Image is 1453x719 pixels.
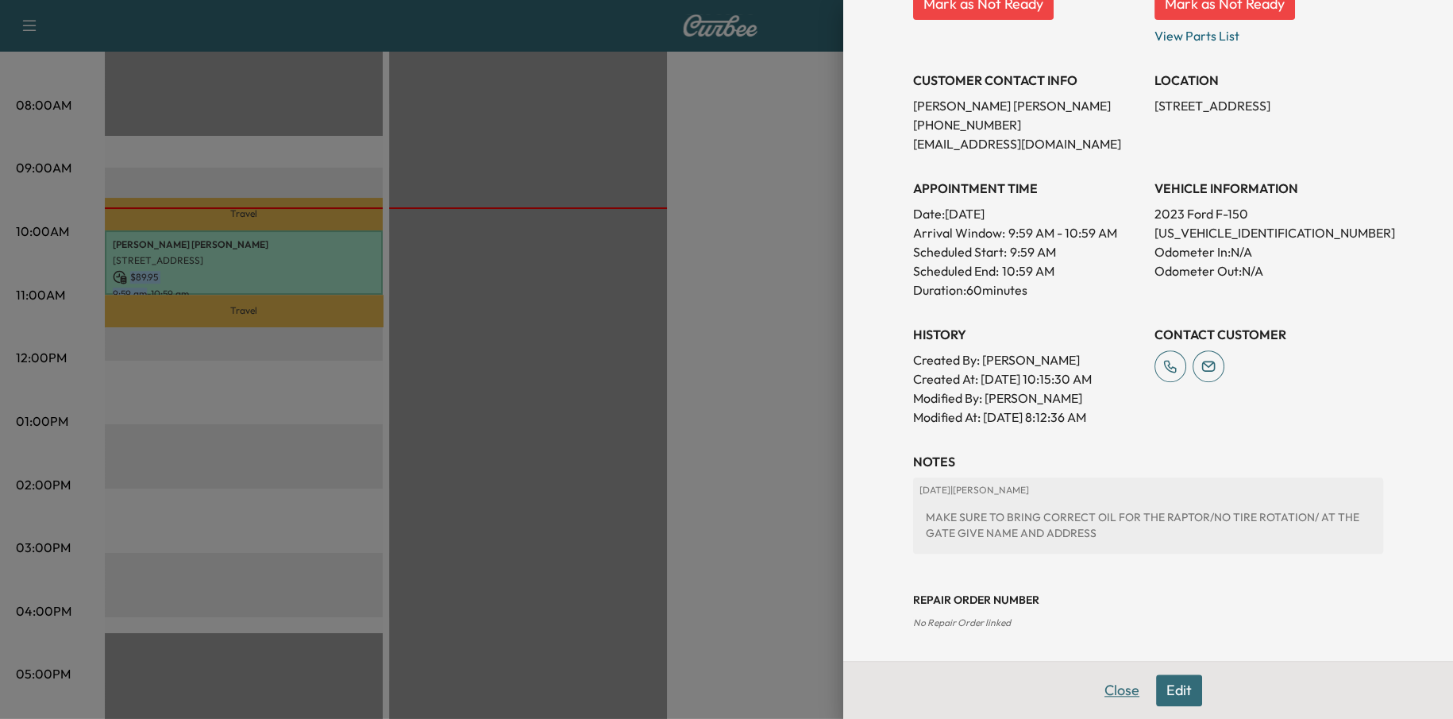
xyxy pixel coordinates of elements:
[913,261,999,280] p: Scheduled End:
[1094,675,1150,706] button: Close
[913,408,1142,427] p: Modified At : [DATE] 8:12:36 AM
[1002,261,1054,280] p: 10:59 AM
[1154,204,1383,223] p: 2023 Ford F-150
[913,134,1142,153] p: [EMAIL_ADDRESS][DOMAIN_NAME]
[913,452,1383,471] h3: NOTES
[1154,20,1383,45] p: View Parts List
[919,484,1377,497] p: [DATE] | [PERSON_NAME]
[913,242,1007,261] p: Scheduled Start:
[913,388,1142,408] p: Modified By : [PERSON_NAME]
[913,71,1142,90] h3: CUSTOMER CONTACT INFO
[913,325,1142,344] h3: History
[1154,96,1383,115] p: [STREET_ADDRESS]
[913,592,1383,608] h3: Repair Order number
[913,115,1142,134] p: [PHONE_NUMBER]
[1154,223,1383,242] p: [US_VEHICLE_IDENTIFICATION_NUMBER]
[913,223,1142,242] p: Arrival Window:
[1154,179,1383,198] h3: VEHICLE INFORMATION
[913,96,1142,115] p: [PERSON_NAME] [PERSON_NAME]
[1154,325,1383,344] h3: CONTACT CUSTOMER
[1154,71,1383,90] h3: LOCATION
[1010,242,1056,261] p: 9:59 AM
[1154,242,1383,261] p: Odometer In: N/A
[913,204,1142,223] p: Date: [DATE]
[913,179,1142,198] h3: APPOINTMENT TIME
[1156,675,1202,706] button: Edit
[1008,223,1117,242] span: 9:59 AM - 10:59 AM
[913,350,1142,369] p: Created By : [PERSON_NAME]
[1154,261,1383,280] p: Odometer Out: N/A
[919,503,1377,547] div: MAKE SURE TO BRING CORRECT OIL FOR THE RAPTOR/NO TIRE ROTATION/ AT THE GATE GIVE NAME AND ADDRESS
[913,280,1142,300] p: Duration: 60 minutes
[913,617,1011,628] span: No Repair Order linked
[913,369,1142,388] p: Created At : [DATE] 10:15:30 AM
